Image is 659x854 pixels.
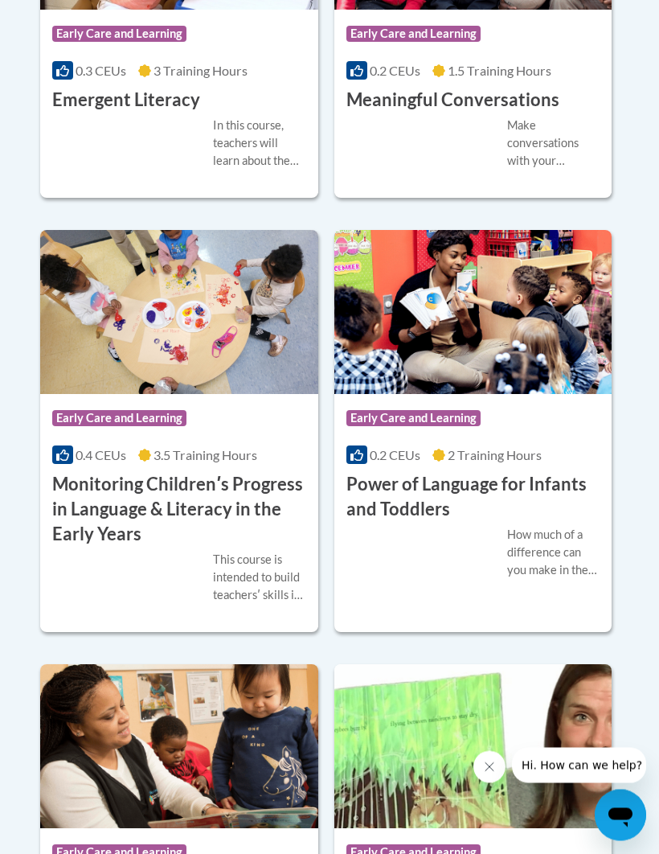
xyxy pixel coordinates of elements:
img: Course Logo [40,231,318,395]
div: This course is intended to build teachersʹ skills in monitoring/assessing childrenʹs developmenta... [213,552,306,605]
span: 0.3 CEUs [76,64,126,79]
span: 0.2 CEUs [370,448,420,463]
span: Early Care and Learning [346,411,481,427]
h3: Emergent Literacy [52,88,200,113]
div: How much of a difference can you make in the life of a child just by talking? A lot! You can help... [507,527,600,580]
h3: Monitoring Childrenʹs Progress in Language & Literacy in the Early Years [52,473,306,547]
span: 2 Training Hours [448,448,542,463]
iframe: Button to launch messaging window [595,790,646,841]
span: Early Care and Learning [346,27,481,43]
span: 0.2 CEUs [370,64,420,79]
img: Course Logo [40,665,318,829]
iframe: Message from company [512,748,646,783]
span: Early Care and Learning [52,411,186,427]
span: 0.4 CEUs [76,448,126,463]
img: Course Logo [334,665,612,829]
div: Make conversations with your children brain-builders! The TALK strategy gives you the power to en... [507,117,600,170]
div: In this course, teachers will learn about the important emergent literacy skills of phonemic awar... [213,117,306,170]
iframe: Close message [473,751,506,783]
span: 1.5 Training Hours [448,64,551,79]
span: 3.5 Training Hours [153,448,257,463]
img: Course Logo [334,231,612,395]
h3: Power of Language for Infants and Toddlers [346,473,600,523]
a: Course LogoEarly Care and Learning0.2 CEUs2 Training Hours Power of Language for Infants and Todd... [334,231,612,633]
span: 3 Training Hours [153,64,248,79]
span: Early Care and Learning [52,27,186,43]
h3: Meaningful Conversations [346,88,559,113]
a: Course LogoEarly Care and Learning0.4 CEUs3.5 Training Hours Monitoring Childrenʹs Progress in La... [40,231,318,633]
